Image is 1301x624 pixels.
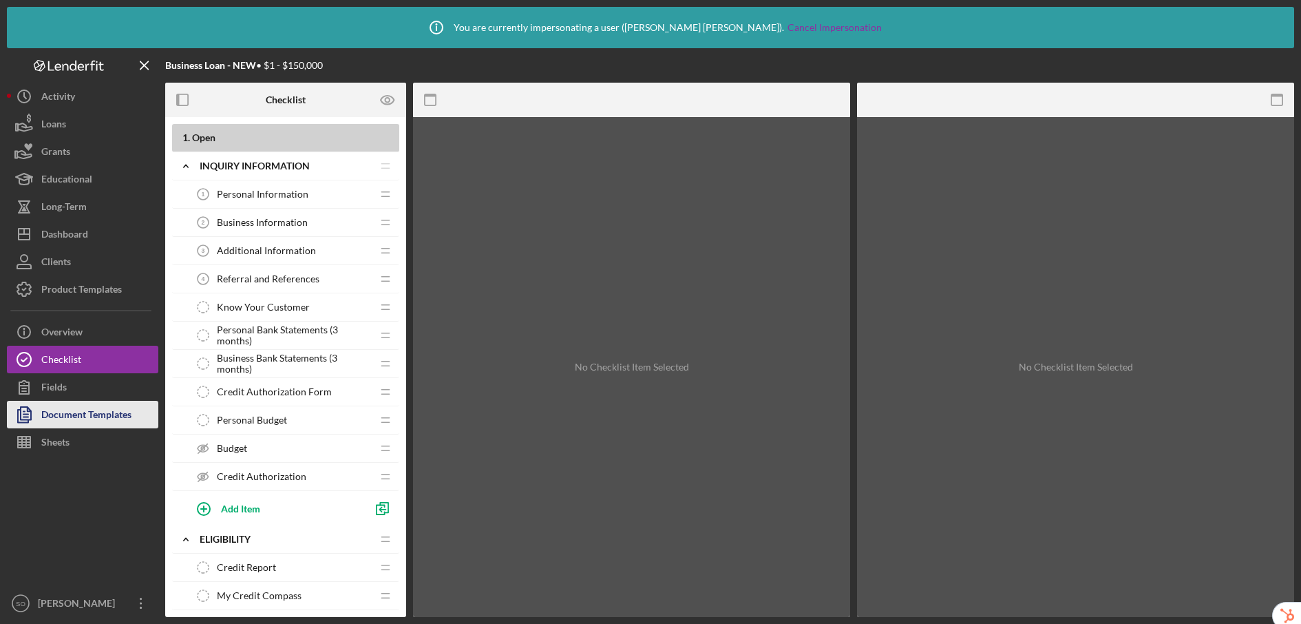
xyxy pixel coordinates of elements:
b: Business Loan - NEW [165,59,256,71]
div: Product Templates [41,275,122,306]
div: Dashboard [41,220,88,251]
span: Credit Authorization Form [217,386,332,397]
div: INQUIRY INFORMATION [200,160,372,171]
button: Activity [7,83,158,110]
button: Overview [7,318,158,346]
span: Personal Budget [217,415,287,426]
span: Credit Authorization [217,471,306,482]
div: Activity [41,83,75,114]
button: Clients [7,248,158,275]
span: Additional Information [217,245,316,256]
button: Checklist [7,346,158,373]
div: Educational [41,165,92,196]
div: Long-Term [41,193,87,224]
button: Fields [7,373,158,401]
b: Checklist [266,94,306,105]
div: ELIGIBILITY [200,534,372,545]
tspan: 1 [202,191,205,198]
button: Sheets [7,428,158,456]
div: Add Item [221,495,260,521]
div: [PERSON_NAME] [34,590,124,621]
button: Dashboard [7,220,158,248]
div: No Checklist Item Selected [1019,362,1133,373]
span: 1 . [182,132,190,143]
span: Credit Report [217,562,276,573]
a: Cancel Impersonation [787,22,882,33]
button: Long-Term [7,193,158,220]
button: Loans [7,110,158,138]
span: Business Information [217,217,308,228]
span: Personal Information [217,189,308,200]
span: Budget [217,443,247,454]
div: Checklist [41,346,81,377]
span: My Credit Compass [217,590,302,601]
div: Loans [41,110,66,141]
span: Know Your Customer [217,302,310,313]
div: Clients [41,248,71,279]
div: Fields [41,373,67,404]
button: Educational [7,165,158,193]
div: No Checklist Item Selected [575,362,689,373]
text: SO [16,600,25,607]
tspan: 4 [202,275,205,282]
span: Personal Bank Statements (3 months) [217,324,372,346]
button: Add Item [186,495,365,522]
span: Open [192,132,215,143]
div: Grants [41,138,70,169]
span: Business Bank Statements (3 months) [217,353,372,375]
div: • $1 - $150,000 [165,60,323,71]
button: Grants [7,138,158,165]
div: You are currently impersonating a user ( [PERSON_NAME] [PERSON_NAME] ). [419,10,882,45]
tspan: 2 [202,219,205,226]
div: Sheets [41,428,70,459]
div: Document Templates [41,401,131,432]
span: Referral and References [217,273,319,284]
button: Product Templates [7,275,158,303]
button: Document Templates [7,401,158,428]
tspan: 3 [202,247,205,254]
button: SO[PERSON_NAME] [7,590,158,617]
div: Overview [41,318,83,349]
